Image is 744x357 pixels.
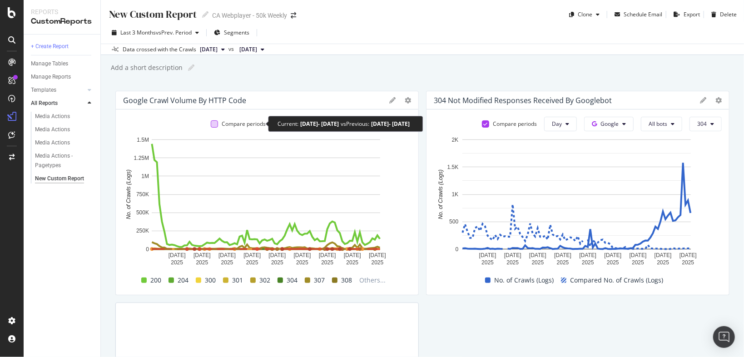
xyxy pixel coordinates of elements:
[321,259,333,266] text: 2025
[426,91,729,295] div: 304 Not Modified Responses Received by GooglebotCompare periodsDayGoogleAll bots304A chart.No. of...
[178,275,188,286] span: 204
[224,29,249,36] span: Segments
[35,174,94,183] a: New Custom Report
[31,59,68,69] div: Manage Tables
[31,72,71,82] div: Manage Reports
[294,252,311,258] text: [DATE]
[137,137,149,143] text: 1.5M
[134,155,149,161] text: 1.25M
[243,252,261,258] text: [DATE]
[369,252,386,258] text: [DATE]
[156,29,192,36] span: vs Prev. Period
[108,7,197,21] div: New Custom Report
[136,209,149,216] text: 500K
[35,151,87,170] div: Media Actions - Pagetypes
[506,259,519,266] text: 2025
[532,259,544,266] text: 2025
[434,96,612,105] div: 304 Not Modified Responses Received by Googlebot
[222,120,266,128] div: Compare periods
[35,138,94,148] a: Media Actions
[196,259,208,266] text: 2025
[202,11,208,18] i: Edit report name
[582,259,594,266] text: 2025
[271,259,283,266] text: 2025
[447,164,459,170] text: 1.5K
[452,191,459,198] text: 1K
[452,137,459,143] text: 2K
[31,99,58,108] div: All Reports
[196,44,228,55] button: [DATE]
[115,91,419,295] div: Google Crawl Volume by HTTP CodeCompare periodsDayGoogleAll botsA chart.200204300301302304307308O...
[570,275,663,286] span: Compared No. of Crawls (Logs)
[291,12,296,19] div: arrow-right-arrow-left
[456,246,459,253] text: 0
[649,120,667,128] span: All bots
[713,326,735,348] div: Open Intercom Messenger
[680,252,697,258] text: [DATE]
[344,252,361,258] text: [DATE]
[171,259,183,266] text: 2025
[205,275,216,286] span: 300
[136,228,149,234] text: 250K
[300,120,339,128] div: [DATE] - [DATE]
[605,252,622,258] text: [DATE]
[529,252,546,258] text: [DATE]
[123,45,196,54] div: Data crossed with the Crawls
[218,252,236,258] text: [DATE]
[268,252,286,258] text: [DATE]
[150,275,161,286] span: 200
[630,252,647,258] text: [DATE]
[607,259,619,266] text: 2025
[479,252,496,258] text: [DATE]
[239,45,257,54] span: 2025 May. 31st
[341,120,369,128] div: vs Previous :
[110,63,183,72] div: Add a short description
[212,11,287,20] div: CA Webplayer - 50k Weekly
[341,275,352,286] span: 308
[31,99,85,108] a: All Reports
[31,42,94,51] a: + Create Report
[434,135,719,273] div: A chart.
[35,112,70,121] div: Media Actions
[236,44,268,55] button: [DATE]
[31,42,69,51] div: + Create Report
[146,246,149,253] text: 0
[193,252,211,258] text: [DATE]
[232,275,243,286] span: 301
[210,25,253,40] button: Segments
[600,120,619,128] span: Google
[246,259,258,266] text: 2025
[565,7,603,22] button: Clone
[31,59,94,69] a: Manage Tables
[31,72,94,82] a: Manage Reports
[120,29,156,36] span: Last 3 Months
[314,275,325,286] span: 307
[624,10,662,18] div: Schedule Email
[504,252,521,258] text: [DATE]
[31,85,56,95] div: Templates
[287,275,298,286] span: 304
[579,252,596,258] text: [DATE]
[689,117,722,131] button: 304
[682,259,694,266] text: 2025
[544,117,577,131] button: Day
[278,120,298,128] div: Current:
[125,169,132,219] text: No. of Crawls (Logs)
[670,7,700,22] button: Export
[108,25,203,40] button: Last 3 MonthsvsPrev. Period
[123,96,246,105] div: Google Crawl Volume by HTTP Code
[259,275,270,286] span: 302
[697,120,707,128] span: 304
[449,218,458,225] text: 500
[228,45,236,53] span: vs
[35,151,94,170] a: Media Actions - Pagetypes
[632,259,644,266] text: 2025
[221,259,233,266] text: 2025
[35,112,94,121] a: Media Actions
[123,135,409,273] svg: A chart.
[296,259,308,266] text: 2025
[346,259,358,266] text: 2025
[584,117,634,131] button: Google
[552,120,562,128] span: Day
[35,125,70,134] div: Media Actions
